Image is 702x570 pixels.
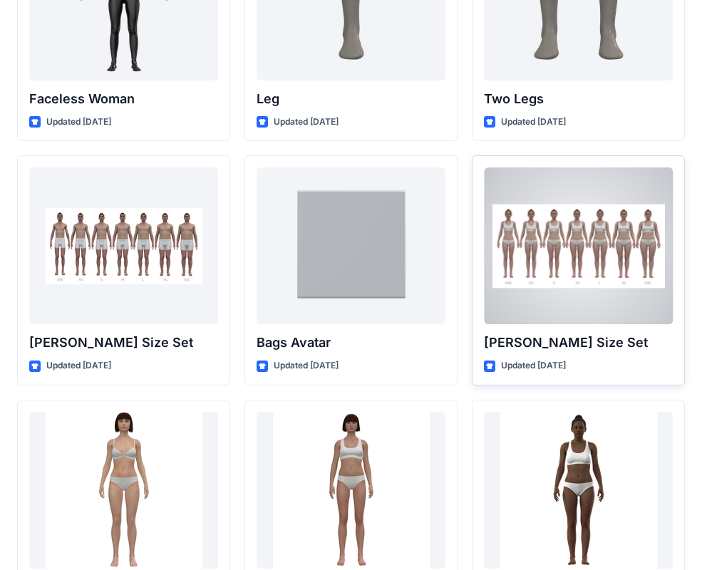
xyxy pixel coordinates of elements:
[501,358,566,373] p: Updated [DATE]
[484,333,673,353] p: [PERSON_NAME] Size Set
[29,89,218,109] p: Faceless Woman
[29,167,218,324] a: Oliver Size Set
[46,115,111,130] p: Updated [DATE]
[46,358,111,373] p: Updated [DATE]
[29,412,218,569] a: Bella
[257,412,445,569] a: Emma
[257,333,445,353] p: Bags Avatar
[484,167,673,324] a: Olivia Size Set
[484,89,673,109] p: Two Legs
[29,333,218,353] p: [PERSON_NAME] Size Set
[274,358,339,373] p: Updated [DATE]
[484,412,673,569] a: Gabrielle
[501,115,566,130] p: Updated [DATE]
[274,115,339,130] p: Updated [DATE]
[257,89,445,109] p: Leg
[257,167,445,324] a: Bags Avatar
